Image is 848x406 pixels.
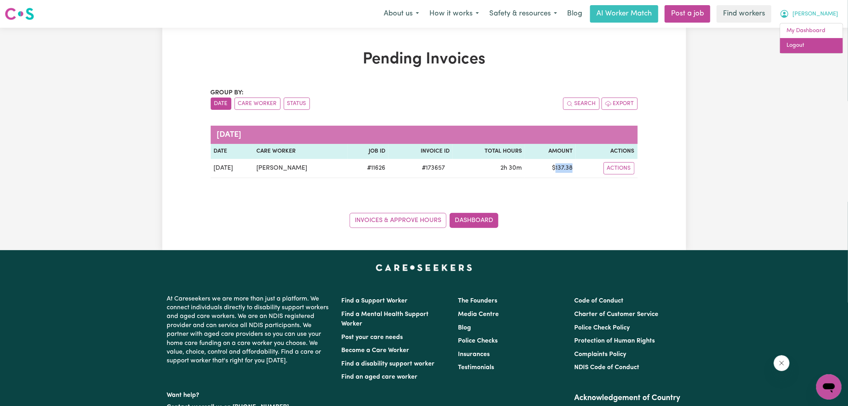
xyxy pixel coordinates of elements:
[5,7,34,21] img: Careseekers logo
[717,5,771,23] a: Find workers
[211,126,638,144] caption: [DATE]
[780,23,843,54] div: My Account
[484,6,562,22] button: Safety & resources
[816,374,842,400] iframe: Button to launch messaging window
[388,144,453,159] th: Invoice ID
[167,291,332,369] p: At Careseekers we are more than just a platform. We connect individuals directly to disability su...
[211,50,638,69] h1: Pending Invoices
[780,23,843,38] a: My Dashboard
[458,338,498,344] a: Police Checks
[458,351,490,358] a: Insurances
[458,311,499,318] a: Media Centre
[211,144,254,159] th: Date
[458,325,471,331] a: Blog
[167,388,332,400] p: Want help?
[253,159,348,178] td: [PERSON_NAME]
[379,6,424,22] button: About us
[342,361,435,367] a: Find a disability support worker
[284,98,310,110] button: sort invoices by paid status
[417,163,450,173] span: # 173657
[211,90,244,96] span: Group by:
[5,6,48,12] span: Need any help?
[342,298,408,304] a: Find a Support Worker
[604,162,635,174] button: Actions
[576,144,638,159] th: Actions
[376,264,472,271] a: Careseekers home page
[342,347,410,354] a: Become a Care Worker
[574,311,658,318] a: Charter of Customer Service
[780,38,843,53] a: Logout
[450,213,498,228] a: Dashboard
[211,98,231,110] button: sort invoices by date
[424,6,484,22] button: How it works
[562,5,587,23] a: Blog
[574,393,681,403] h2: Acknowledgement of Country
[792,10,838,19] span: [PERSON_NAME]
[348,159,388,178] td: # 11626
[458,298,497,304] a: The Founders
[348,144,388,159] th: Job ID
[342,374,418,380] a: Find an aged care worker
[574,351,626,358] a: Complaints Policy
[574,298,623,304] a: Code of Conduct
[458,364,494,371] a: Testimonials
[775,6,843,22] button: My Account
[211,159,254,178] td: [DATE]
[342,334,403,341] a: Post your care needs
[665,5,710,23] a: Post a job
[500,165,522,171] span: 2 hours 30 minutes
[574,338,655,344] a: Protection of Human Rights
[602,98,638,110] button: Export
[525,159,575,178] td: $ 137.38
[563,98,600,110] button: Search
[350,213,446,228] a: Invoices & Approve Hours
[453,144,525,159] th: Total Hours
[574,325,630,331] a: Police Check Policy
[590,5,658,23] a: AI Worker Match
[525,144,575,159] th: Amount
[235,98,281,110] button: sort invoices by care worker
[574,364,639,371] a: NDIS Code of Conduct
[253,144,348,159] th: Care Worker
[342,311,429,327] a: Find a Mental Health Support Worker
[774,355,790,371] iframe: Close message
[5,5,34,23] a: Careseekers logo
